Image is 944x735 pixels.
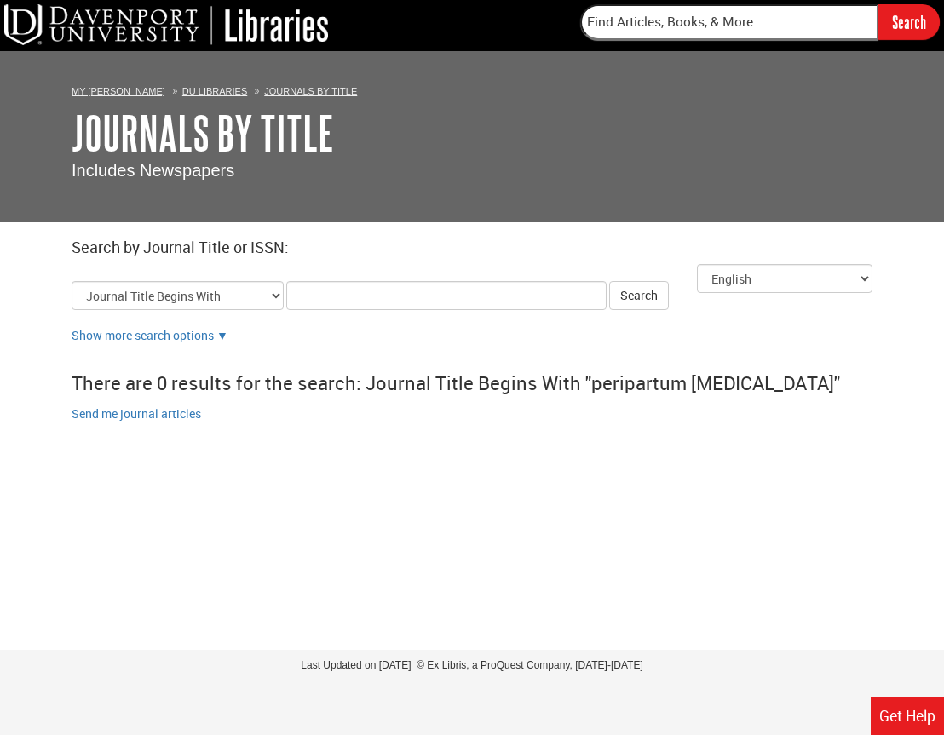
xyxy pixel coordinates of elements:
a: My [PERSON_NAME] [72,86,165,96]
ol: Breadcrumbs [72,82,872,99]
input: Search [878,4,940,39]
a: Journals By Title [264,86,357,96]
button: Search [609,281,669,310]
h2: Search by Journal Title or ISSN: [72,239,872,256]
a: DU Libraries [182,86,247,96]
a: Show more search options [216,327,228,343]
a: Show more search options [72,327,214,343]
div: There are 0 results for the search: Journal Title Begins With "peripartum [MEDICAL_DATA]" [72,361,872,405]
p: Includes Newspapers [72,158,872,183]
img: DU Libraries [4,4,328,45]
a: Journals By Title [72,106,334,159]
a: Get Help [871,697,944,735]
a: Send me journal articles [72,405,201,422]
input: Find Articles, Books, & More... [580,4,878,40]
